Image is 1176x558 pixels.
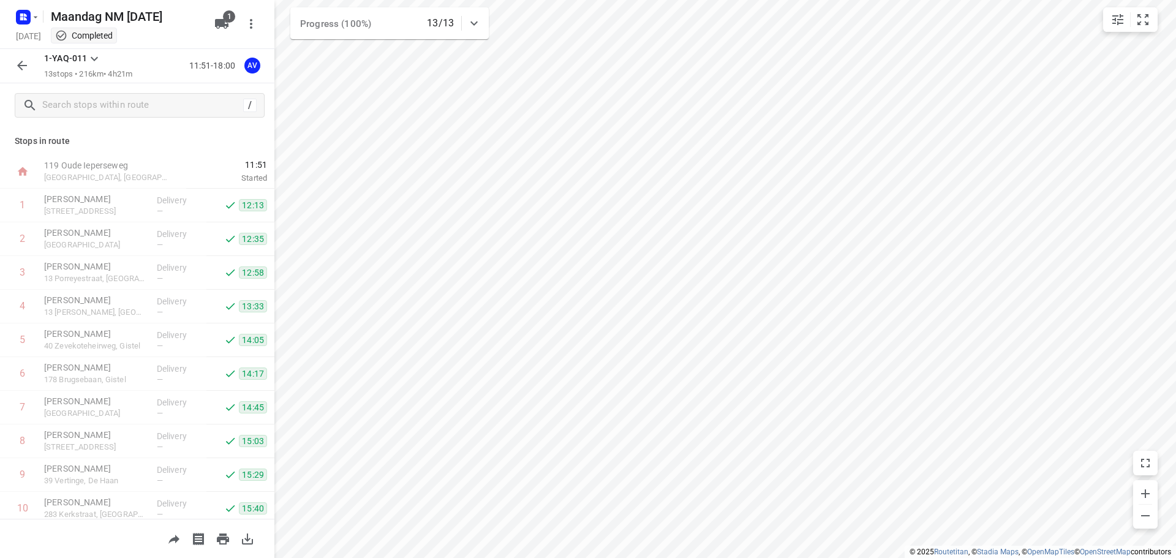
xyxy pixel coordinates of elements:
p: Stops in route [15,135,260,148]
span: — [157,341,163,350]
p: 11:51-18:00 [189,59,240,72]
div: 7 [20,401,25,413]
div: Completed [55,29,113,42]
div: 3 [20,266,25,278]
svg: Done [224,199,236,211]
a: Stadia Maps [977,548,1019,556]
p: Delivery [157,497,202,510]
p: 13/13 [427,16,454,31]
span: — [157,442,163,451]
button: 1 [209,12,234,36]
div: 1 [20,199,25,211]
span: 12:13 [239,199,267,211]
p: [PERSON_NAME] [44,462,147,475]
span: — [157,274,163,283]
svg: Done [224,502,236,515]
div: 10 [17,502,28,514]
span: 15:03 [239,435,267,447]
p: 119 Oude Ieperseweg [44,159,171,172]
svg: Done [224,233,236,245]
span: — [157,240,163,249]
span: — [157,307,163,317]
p: Started [186,172,267,184]
p: Delivery [157,464,202,476]
li: © 2025 , © , © © contributors [910,548,1171,556]
p: Delivery [157,295,202,307]
p: [PERSON_NAME] [44,260,147,273]
span: — [157,206,163,216]
p: Delivery [157,329,202,341]
p: [GEOGRAPHIC_DATA], [GEOGRAPHIC_DATA] [44,172,171,184]
div: 5 [20,334,25,345]
a: OpenStreetMap [1080,548,1131,556]
p: 283 Kerkstraat, Blankenberge [44,508,147,521]
p: [PERSON_NAME] [44,227,147,239]
span: — [157,409,163,418]
div: 6 [20,368,25,379]
div: 4 [20,300,25,312]
button: Map settings [1106,7,1130,32]
span: — [157,375,163,384]
span: 13:33 [239,300,267,312]
p: [PERSON_NAME] [44,395,147,407]
p: 178 Brugsebaan, Gistel [44,374,147,386]
p: Delivery [157,430,202,442]
p: 53 Pilkemstraat, Roeselare [44,205,147,217]
p: [PERSON_NAME] [44,328,147,340]
p: 13 [PERSON_NAME], [GEOGRAPHIC_DATA] [44,306,147,319]
span: 14:17 [239,368,267,380]
p: [PERSON_NAME] [44,429,147,441]
p: [PERSON_NAME] [44,496,147,508]
span: Assigned to Axel Verzele [240,59,265,71]
span: Print route [211,532,235,544]
p: Delivery [157,262,202,274]
span: 12:35 [239,233,267,245]
span: 1 [223,10,235,23]
p: Delivery [157,194,202,206]
span: Share route [162,532,186,544]
span: 15:29 [239,469,267,481]
div: small contained button group [1103,7,1158,32]
p: [PERSON_NAME] [44,193,147,205]
p: Delivery [157,228,202,240]
div: Progress (100%)13/13 [290,7,489,39]
button: Fit zoom [1131,7,1155,32]
div: / [243,99,257,112]
div: 8 [20,435,25,447]
p: 30 Nukkerwijkstraat, Oostende [44,441,147,453]
p: Delivery [157,363,202,375]
p: 39 Vertinge, De Haan [44,475,147,487]
p: 13 Porreyestraat, [GEOGRAPHIC_DATA] [44,273,147,285]
a: Routetitan [934,548,968,556]
span: 12:58 [239,266,267,279]
svg: Done [224,368,236,380]
p: 1-YAQ-011 [44,52,87,65]
p: 13 stops • 216km • 4h21m [44,69,132,80]
p: 20 Pater Lievensstraat, Moorslede [44,239,147,251]
span: Print shipping labels [186,532,211,544]
p: 40 Zevekoteheirweg, Gistel [44,340,147,352]
span: 14:45 [239,401,267,413]
input: Search stops within route [42,96,243,115]
span: 15:40 [239,502,267,515]
span: Download route [235,532,260,544]
span: 14:05 [239,334,267,346]
button: More [239,12,263,36]
p: [PERSON_NAME] [44,361,147,374]
a: OpenMapTiles [1027,548,1074,556]
p: [PERSON_NAME] [44,294,147,306]
p: [GEOGRAPHIC_DATA] [44,407,147,420]
span: 11:51 [186,159,267,171]
span: Progress (100%) [300,18,371,29]
div: 2 [20,233,25,244]
span: — [157,510,163,519]
p: Delivery [157,396,202,409]
div: 9 [20,469,25,480]
span: — [157,476,163,485]
svg: Done [224,266,236,279]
